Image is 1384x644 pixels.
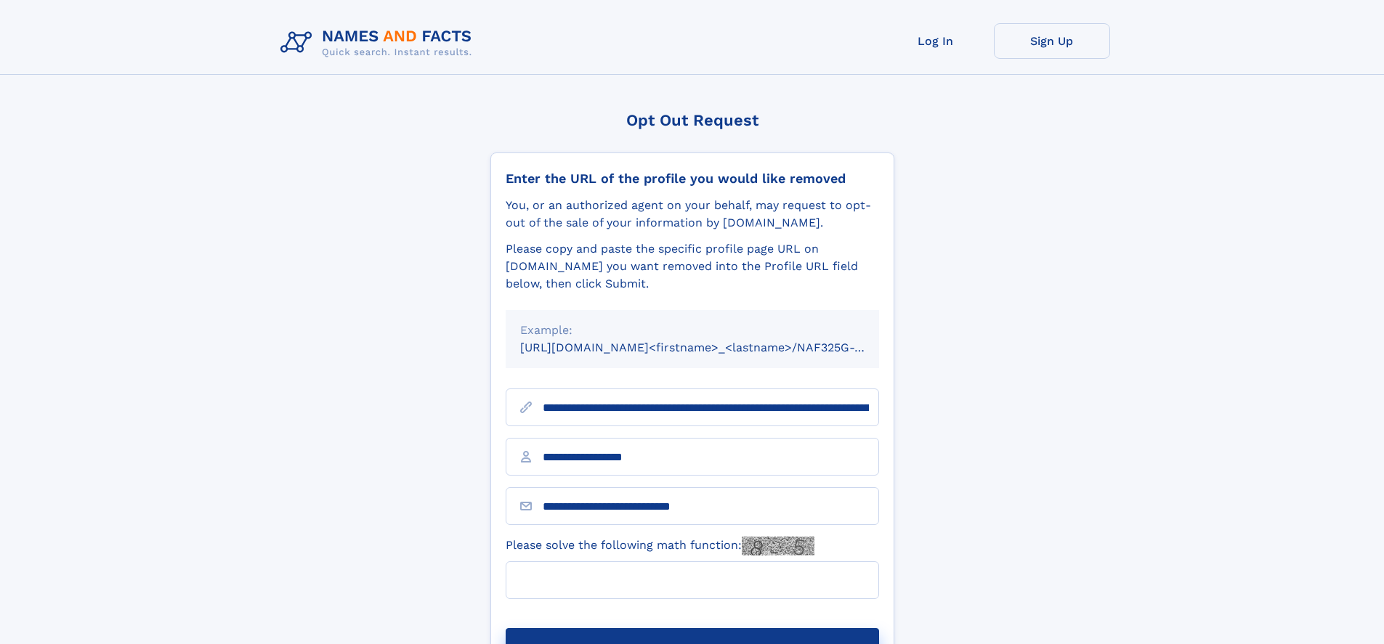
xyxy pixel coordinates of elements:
small: [URL][DOMAIN_NAME]<firstname>_<lastname>/NAF325G-xxxxxxxx [520,341,907,354]
a: Log In [878,23,994,59]
div: Please copy and paste the specific profile page URL on [DOMAIN_NAME] you want removed into the Pr... [506,240,879,293]
div: Opt Out Request [490,111,894,129]
label: Please solve the following math function: [506,537,814,555]
img: Logo Names and Facts [275,23,484,62]
div: Enter the URL of the profile you would like removed [506,171,879,187]
a: Sign Up [994,23,1110,59]
div: Example: [520,322,865,339]
div: You, or an authorized agent on your behalf, may request to opt-out of the sale of your informatio... [506,197,879,232]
